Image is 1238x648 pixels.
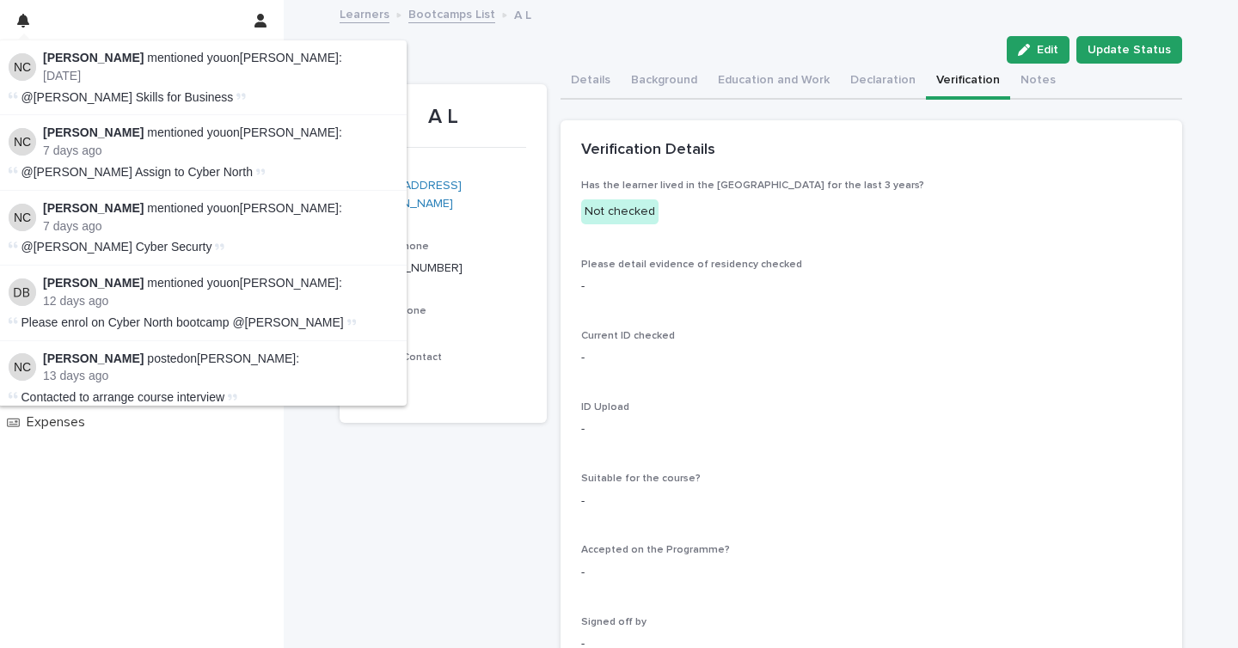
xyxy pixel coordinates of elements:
span: ID Upload [581,402,629,413]
p: 7 days ago [43,219,396,234]
p: - [581,564,1161,582]
a: [EMAIL_ADDRESS][DOMAIN_NAME] [360,180,462,210]
p: mentioned you on : [43,201,396,216]
button: Notes [1010,64,1066,100]
p: - [581,278,1161,296]
p: mentioned you on : [43,276,396,290]
span: Current ID checked [581,331,675,341]
span: Update Status [1088,41,1171,58]
img: Neil Crabtree [9,353,36,381]
button: Verification [926,64,1010,100]
span: @[PERSON_NAME] Cyber Securty [21,240,212,254]
a: [PERSON_NAME] [240,125,339,139]
button: Update Status [1076,36,1182,64]
a: Bootcamps List [408,3,495,23]
div: Not checked [581,199,659,224]
button: Declaration [840,64,926,100]
span: Contacted to arrange course interview [21,390,225,404]
button: Education and Work [708,64,840,100]
a: [PERSON_NAME] [240,201,339,215]
button: Background [621,64,708,100]
strong: [PERSON_NAME] [43,276,144,290]
a: Learners [340,3,389,23]
button: Edit [1007,36,1069,64]
span: @[PERSON_NAME] Skills for Business [21,90,234,104]
img: Neil Crabtree [9,128,36,156]
p: - [581,420,1161,438]
span: Please detail evidence of residency checked [581,260,802,270]
span: Signed off by [581,617,647,627]
a: [PERSON_NAME] [197,352,296,365]
img: Neil Crabtree [9,53,36,81]
p: - [581,349,1161,367]
img: Neil Crabtree [9,204,36,231]
p: A L [360,105,526,130]
p: mentioned you on : [43,125,396,140]
p: Expenses [20,414,99,431]
p: 13 days ago [43,369,396,383]
strong: [PERSON_NAME] [43,201,144,215]
p: 7 days ago [43,144,396,158]
p: posted on : [43,352,396,366]
img: Debbie Berry [9,278,36,306]
p: [DATE] [43,69,396,83]
p: - [581,492,1161,510]
span: Edit [1037,44,1058,56]
a: [PHONE_NUMBER] [360,262,463,274]
span: Suitable for the course? [581,474,701,484]
span: Please enrol on Cyber North bootcamp @[PERSON_NAME] [21,315,344,329]
p: A L [514,4,531,23]
strong: [PERSON_NAME] [43,125,144,139]
p: 12 days ago [43,294,396,309]
p: mentioned you on : [43,51,396,65]
a: [PERSON_NAME] [240,276,339,290]
strong: [PERSON_NAME] [43,352,144,365]
span: @[PERSON_NAME] Assign to Cyber North [21,165,253,179]
a: [PERSON_NAME] [240,51,339,64]
h2: Verification Details [581,141,715,160]
strong: [PERSON_NAME] [43,51,144,64]
button: Details [561,64,621,100]
span: Has the learner lived in the [GEOGRAPHIC_DATA] for the last 3 years? [581,180,924,191]
span: Accepted on the Programme? [581,545,730,555]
